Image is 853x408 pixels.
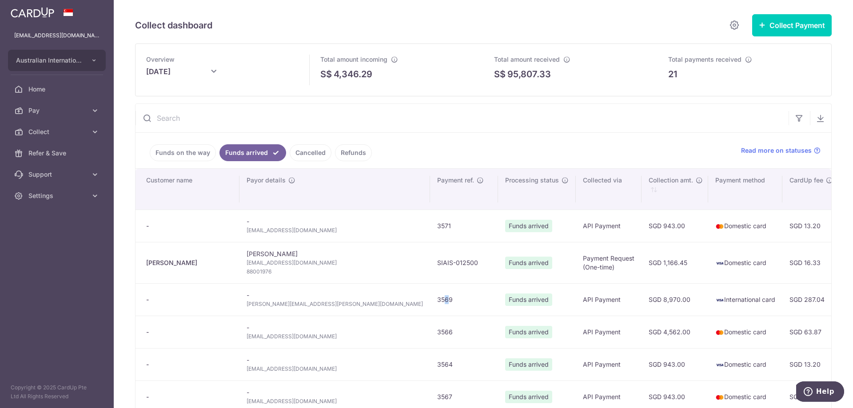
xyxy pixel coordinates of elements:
[576,283,642,316] td: API Payment
[239,316,430,348] td: -
[505,391,552,403] span: Funds arrived
[507,67,551,81] p: 95,807.33
[430,283,498,316] td: 3569
[16,56,82,65] span: Australian International School Pte Ltd
[136,169,239,210] th: Customer name
[247,176,286,185] span: Payor details
[28,106,87,115] span: Pay
[576,210,642,242] td: API Payment
[782,316,840,348] td: SGD 63.87
[708,316,782,348] td: Domestic card
[505,326,552,338] span: Funds arrived
[14,31,100,40] p: [EMAIL_ADDRESS][DOMAIN_NAME]
[715,259,724,268] img: visa-sm-192604c4577d2d35970c8ed26b86981c2741ebd56154ab54ad91a526f0f24972.png
[782,210,840,242] td: SGD 13.20
[430,348,498,380] td: 3564
[20,6,38,14] span: Help
[668,67,677,81] p: 21
[28,170,87,179] span: Support
[146,328,232,337] div: -
[247,332,423,341] span: [EMAIL_ADDRESS][DOMAIN_NAME]
[430,316,498,348] td: 3566
[576,316,642,348] td: API Payment
[715,393,724,402] img: mastercard-sm-87a3fd1e0bddd137fecb07648320f44c262e2538e7db6024463105ddbc961eb2.png
[437,176,474,185] span: Payment ref.
[668,55,741,63] span: Total payments received
[11,7,54,18] img: CardUp
[782,348,840,380] td: SGD 13.20
[247,300,423,309] span: [PERSON_NAME][EMAIL_ADDRESS][PERSON_NAME][DOMAIN_NAME]
[146,258,232,267] div: [PERSON_NAME]
[505,358,552,371] span: Funds arrived
[135,18,212,32] h5: Collect dashboard
[28,127,87,136] span: Collect
[649,176,693,185] span: Collection amt.
[642,242,708,283] td: SGD 1,166.45
[335,144,372,161] a: Refunds
[219,144,286,161] a: Funds arrived
[146,360,232,369] div: -
[146,392,232,401] div: -
[28,149,87,158] span: Refer & Save
[430,242,498,283] td: SIAIS-012500
[782,283,840,316] td: SGD 287.04
[28,85,87,94] span: Home
[715,222,724,231] img: mastercard-sm-87a3fd1e0bddd137fecb07648320f44c262e2538e7db6024463105ddbc961eb2.png
[247,267,423,276] span: 88001976
[715,328,724,337] img: mastercard-sm-87a3fd1e0bddd137fecb07648320f44c262e2538e7db6024463105ddbc961eb2.png
[146,55,175,63] span: Overview
[498,169,576,210] th: Processing status
[708,348,782,380] td: Domestic card
[576,169,642,210] th: Collected via
[334,67,372,81] p: 4,346.29
[708,210,782,242] td: Domestic card
[247,364,423,373] span: [EMAIL_ADDRESS][DOMAIN_NAME]
[430,169,498,210] th: Payment ref.
[239,348,430,380] td: -
[576,242,642,283] td: Payment Request (One-time)
[789,176,823,185] span: CardUp fee
[782,242,840,283] td: SGD 16.33
[146,295,232,304] div: -
[28,191,87,200] span: Settings
[505,220,552,232] span: Funds arrived
[136,104,789,132] input: Search
[146,222,232,230] div: -
[642,348,708,380] td: SGD 943.00
[642,210,708,242] td: SGD 943.00
[8,50,106,71] button: Australian International School Pte Ltd
[741,146,821,155] a: Read more on statuses
[430,210,498,242] td: 3571
[320,55,387,63] span: Total amount incoming
[642,283,708,316] td: SGD 8,970.00
[715,360,724,369] img: visa-sm-192604c4577d2d35970c8ed26b86981c2741ebd56154ab54ad91a526f0f24972.png
[708,242,782,283] td: Domestic card
[290,144,331,161] a: Cancelled
[642,316,708,348] td: SGD 4,562.00
[708,169,782,210] th: Payment method
[576,348,642,380] td: API Payment
[150,144,216,161] a: Funds on the way
[494,55,560,63] span: Total amount received
[247,226,423,235] span: [EMAIL_ADDRESS][DOMAIN_NAME]
[505,176,559,185] span: Processing status
[494,67,506,81] span: S$
[708,283,782,316] td: International card
[239,242,430,283] td: [PERSON_NAME]
[752,14,832,36] button: Collect Payment
[505,293,552,306] span: Funds arrived
[642,169,708,210] th: Collection amt. : activate to sort column ascending
[782,169,840,210] th: CardUp fee
[239,210,430,242] td: -
[505,257,552,269] span: Funds arrived
[239,169,430,210] th: Payor details
[320,67,332,81] span: S$
[247,397,423,406] span: [EMAIL_ADDRESS][DOMAIN_NAME]
[741,146,812,155] span: Read more on statuses
[247,258,423,267] span: [EMAIL_ADDRESS][DOMAIN_NAME]
[239,283,430,316] td: -
[715,296,724,305] img: visa-sm-192604c4577d2d35970c8ed26b86981c2741ebd56154ab54ad91a526f0f24972.png
[796,381,844,404] iframe: Opens a widget where you can find more information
